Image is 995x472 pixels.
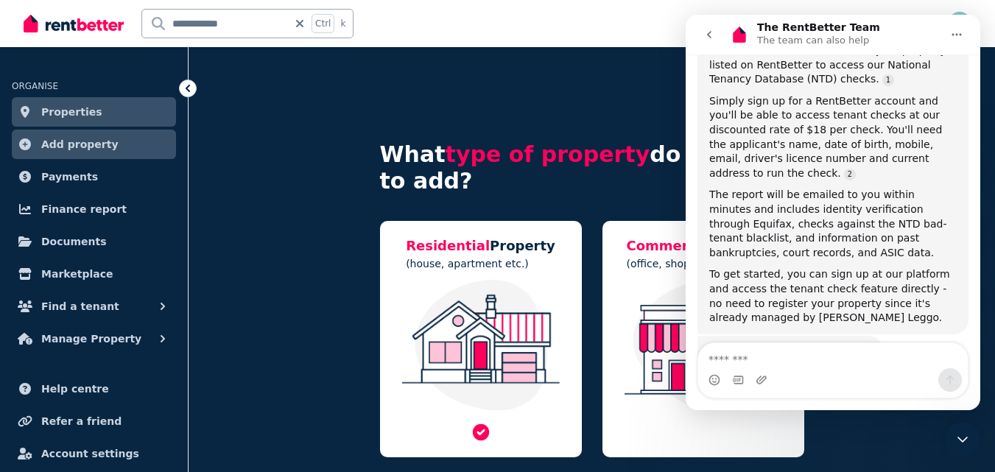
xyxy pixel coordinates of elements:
[12,321,197,353] div: Did that answer your question?
[340,18,345,29] span: k
[12,321,283,386] div: The RentBetter Team says…
[626,236,779,256] h5: Property
[41,103,102,121] span: Properties
[12,227,176,256] a: Documents
[253,353,276,377] button: Send a message…
[12,162,176,191] a: Payments
[24,173,271,245] div: The report will be emailed to you within minutes and includes identity verification through Equif...
[312,14,334,33] span: Ctrl
[197,60,208,71] a: Source reference 5610294:
[41,297,119,315] span: Find a tenant
[41,233,107,250] span: Documents
[41,200,127,218] span: Finance report
[46,359,58,371] button: Gif picker
[945,422,980,457] iframe: Intercom live chat
[41,330,141,348] span: Manage Property
[406,256,555,271] p: (house, apartment etc.)
[12,406,176,436] a: Refer a friend
[12,194,176,224] a: Finance report
[12,324,176,353] button: Manage Property
[24,80,271,166] div: Simply sign up for a RentBetter account and you'll be able to access tenant checks at our discoun...
[626,238,714,253] span: Commercial
[41,265,113,283] span: Marketplace
[12,130,176,159] a: Add property
[617,280,790,411] img: Commercial Property
[41,445,139,462] span: Account settings
[395,280,567,411] img: Residential Property
[12,374,176,404] a: Help centre
[41,380,109,398] span: Help centre
[41,135,119,153] span: Add property
[626,256,779,271] p: (office, shop, warehouse etc.)
[406,236,555,256] h5: Property
[24,253,271,310] div: To get started, you can sign up at our platform and access the tenant check feature directly - no...
[948,12,971,35] img: Sarath Chandra Ganaparthi
[24,13,124,35] img: RentBetter
[70,359,82,371] button: Upload attachment
[158,154,170,166] a: Source reference 5498929:
[446,141,650,167] span: type of property
[13,328,282,353] textarea: Message…
[41,168,98,186] span: Payments
[12,97,176,127] a: Properties
[686,15,980,410] iframe: Intercom live chat
[23,359,35,371] button: Emoji picker
[41,412,122,430] span: Refer a friend
[12,81,58,91] span: ORGANISE
[380,141,804,194] h4: What do you want to add?
[406,238,490,253] span: Residential
[12,439,176,468] a: Account settings
[12,259,176,289] a: Marketplace
[12,292,176,321] button: Find a tenant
